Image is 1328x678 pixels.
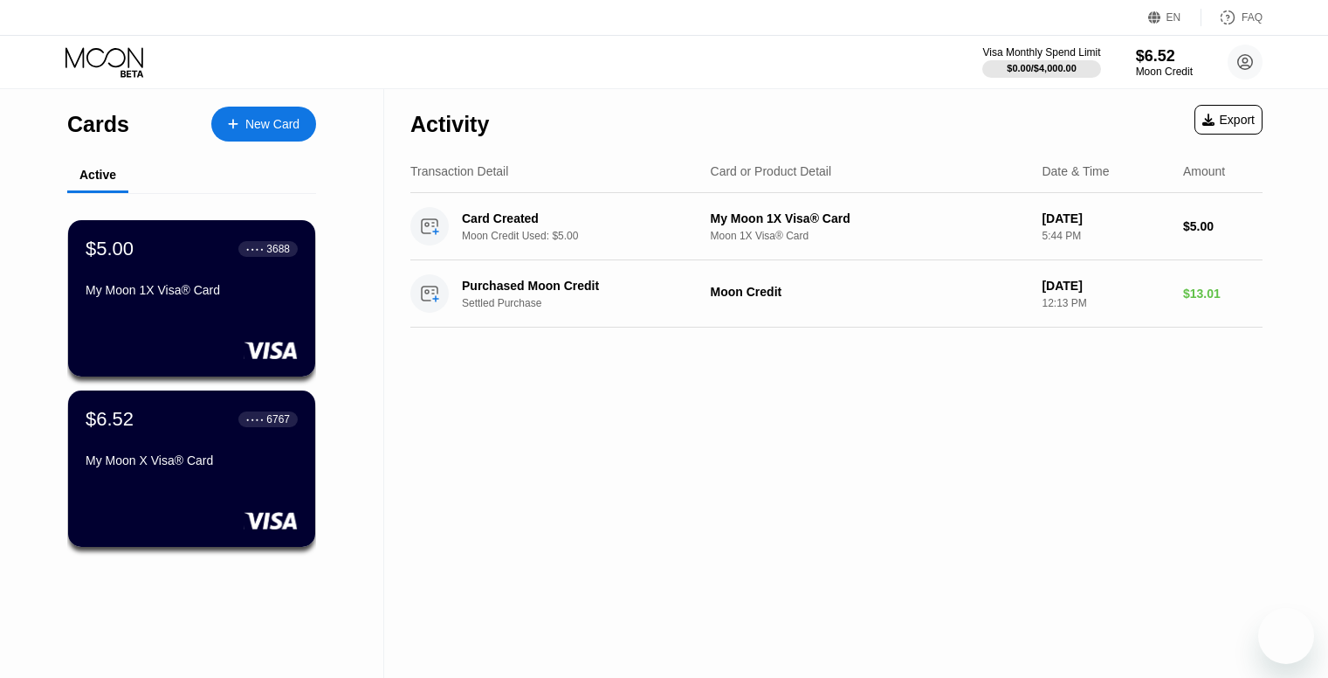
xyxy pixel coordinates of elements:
div: My Moon 1X Visa® Card [86,283,298,297]
div: $0.00 / $4,000.00 [1007,63,1077,73]
div: $6.52Moon Credit [1136,47,1193,78]
div: EN [1148,9,1201,26]
div: Export [1202,113,1255,127]
div: $6.52 [86,408,134,431]
div: [DATE] [1042,211,1169,225]
div: New Card [211,107,316,142]
div: Amount [1183,164,1225,178]
div: New Card [245,117,299,132]
div: $13.01 [1183,287,1263,301]
iframe: Button to launch messaging window [1258,608,1314,664]
div: Moon Credit [1136,66,1193,78]
div: My Moon X Visa® Card [86,453,298,467]
div: Activity [410,112,489,137]
div: Active [79,168,116,182]
div: FAQ [1201,9,1263,26]
div: $6.52 [1136,47,1193,66]
div: 3688 [266,243,290,255]
div: Cards [67,112,129,137]
div: $5.00● ● ● ●3688My Moon 1X Visa® Card [68,220,315,377]
div: [DATE] [1042,279,1169,293]
div: Transaction Detail [410,164,508,178]
div: Card CreatedMoon Credit Used: $5.00My Moon 1X Visa® CardMoon 1X Visa® Card[DATE]5:44 PM$5.00 [410,193,1263,260]
div: $5.00 [1183,219,1263,233]
div: $5.00 [86,238,134,260]
div: Visa Monthly Spend Limit [982,46,1100,59]
div: Card Created [462,211,701,225]
div: EN [1166,11,1181,24]
div: Settled Purchase [462,297,719,309]
div: Card or Product Detail [711,164,832,178]
div: Moon 1X Visa® Card [711,230,1029,242]
div: 12:13 PM [1042,297,1169,309]
div: My Moon 1X Visa® Card [711,211,1029,225]
div: 6767 [266,413,290,425]
div: ● ● ● ● [246,246,264,252]
div: Date & Time [1042,164,1109,178]
div: FAQ [1242,11,1263,24]
div: ● ● ● ● [246,417,264,422]
div: Moon Credit Used: $5.00 [462,230,719,242]
div: $6.52● ● ● ●6767My Moon X Visa® Card [68,391,315,547]
div: Export [1194,105,1263,135]
div: Visa Monthly Spend Limit$0.00/$4,000.00 [982,46,1100,78]
div: Purchased Moon CreditSettled PurchaseMoon Credit[DATE]12:13 PM$13.01 [410,260,1263,328]
div: Moon Credit [711,285,1029,299]
div: Purchased Moon Credit [462,279,701,293]
div: 5:44 PM [1042,230,1169,242]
